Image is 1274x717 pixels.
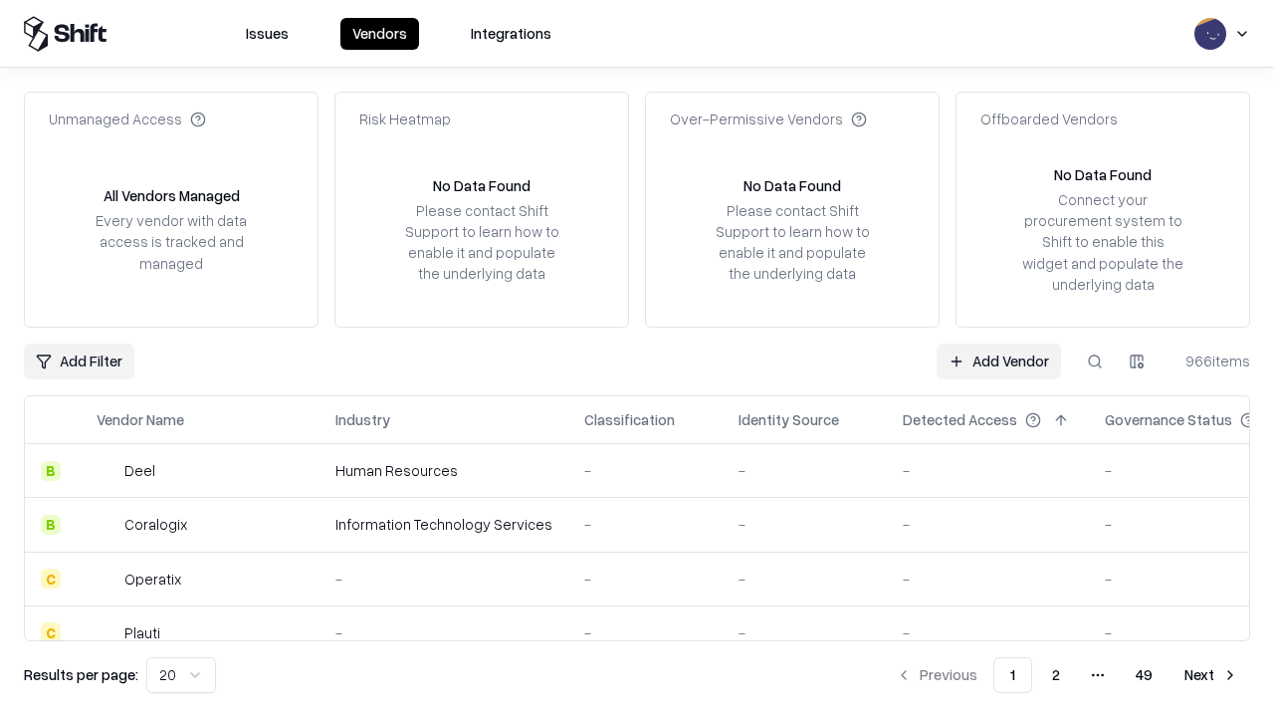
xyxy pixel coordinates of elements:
[993,657,1032,693] button: 1
[903,622,1073,643] div: -
[743,175,841,196] div: No Data Found
[937,344,1061,379] a: Add Vendor
[97,569,116,589] img: Operatix
[459,18,563,50] button: Integrations
[335,460,552,481] div: Human Resources
[41,622,61,642] div: C
[97,515,116,535] img: Coralogix
[24,344,134,379] button: Add Filter
[739,569,871,590] div: -
[41,515,61,535] div: B
[1054,164,1152,185] div: No Data Found
[41,461,61,481] div: B
[41,569,61,589] div: C
[903,409,1017,430] div: Detected Access
[433,175,531,196] div: No Data Found
[335,622,552,643] div: -
[739,460,871,481] div: -
[24,664,138,685] p: Results per page:
[104,185,240,206] div: All Vendors Managed
[980,109,1118,129] div: Offboarded Vendors
[739,514,871,535] div: -
[1105,409,1232,430] div: Governance Status
[49,109,206,129] div: Unmanaged Access
[359,109,451,129] div: Risk Heatmap
[399,200,564,285] div: Please contact Shift Support to learn how to enable it and populate the underlying data
[1172,657,1250,693] button: Next
[1170,351,1250,371] div: 966 items
[124,569,181,590] div: Operatix
[584,569,707,590] div: -
[335,409,390,430] div: Industry
[739,409,839,430] div: Identity Source
[97,622,116,642] img: Plauti
[903,514,1073,535] div: -
[124,514,187,535] div: Coralogix
[234,18,301,50] button: Issues
[124,460,155,481] div: Deel
[1120,657,1168,693] button: 49
[903,460,1073,481] div: -
[584,409,675,430] div: Classification
[89,210,254,273] div: Every vendor with data access is tracked and managed
[1036,657,1076,693] button: 2
[884,657,1250,693] nav: pagination
[584,460,707,481] div: -
[903,569,1073,590] div: -
[124,622,160,643] div: Plauti
[710,200,875,285] div: Please contact Shift Support to learn how to enable it and populate the underlying data
[739,622,871,643] div: -
[97,461,116,481] img: Deel
[670,109,867,129] div: Over-Permissive Vendors
[97,409,184,430] div: Vendor Name
[335,514,552,535] div: Information Technology Services
[584,622,707,643] div: -
[1020,189,1185,295] div: Connect your procurement system to Shift to enable this widget and populate the underlying data
[340,18,419,50] button: Vendors
[584,514,707,535] div: -
[335,569,552,590] div: -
